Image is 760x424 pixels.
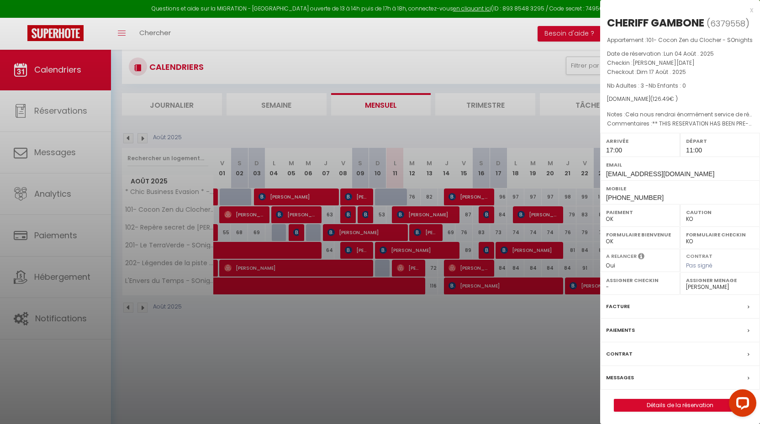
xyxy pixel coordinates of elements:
[607,82,686,89] span: Nb Adultes : 3 -
[686,136,754,146] label: Départ
[606,373,634,382] label: Messages
[722,386,760,424] iframe: LiveChat chat widget
[607,49,753,58] p: Date de réservation :
[710,18,745,29] span: 6379558
[606,302,630,311] label: Facture
[614,399,746,412] button: Détails de la réservation
[606,349,633,359] label: Contrat
[686,262,712,269] span: Pas signé
[637,68,686,76] span: Dim 17 Août . 2025
[686,147,702,154] span: 11:00
[606,184,754,193] label: Mobile
[607,36,753,45] p: Appartement :
[686,252,712,258] label: Contrat
[649,82,686,89] span: Nb Enfants : 0
[606,170,714,178] span: [EMAIL_ADDRESS][DOMAIN_NAME]
[607,58,753,68] p: Checkin :
[664,50,714,58] span: Lun 04 Août . 2025
[606,160,754,169] label: Email
[686,276,754,285] label: Assigner Menage
[653,95,670,103] span: 126.49
[650,95,678,103] span: ( € )
[606,230,674,239] label: Formulaire Bienvenue
[606,147,622,154] span: 17:00
[707,17,749,30] span: ( )
[607,110,753,119] p: Notes :
[606,252,637,260] label: A relancer
[606,194,664,201] span: [PHONE_NUMBER]
[600,5,753,16] div: x
[607,16,704,30] div: CHERIFF GAMBONE
[614,399,746,411] a: Détails de la réservation
[633,59,695,67] span: [PERSON_NAME][DATE]
[606,208,674,217] label: Paiement
[606,276,674,285] label: Assigner Checkin
[607,95,753,104] div: [DOMAIN_NAME]
[606,325,635,335] label: Paiements
[606,136,674,146] label: Arrivée
[686,208,754,217] label: Caution
[686,230,754,239] label: Formulaire Checkin
[638,252,644,262] i: Sélectionner OUI si vous souhaiter envoyer les séquences de messages post-checkout
[607,68,753,77] p: Checkout :
[607,119,753,128] p: Commentaires :
[646,36,753,44] span: 101- Cocon Zen du Clocher - SOnights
